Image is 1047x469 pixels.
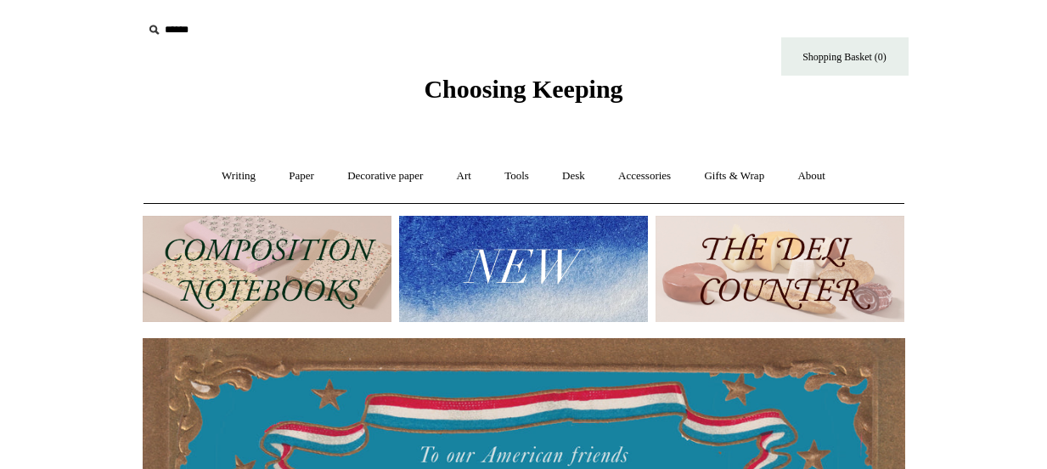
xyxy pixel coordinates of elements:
img: New.jpg__PID:f73bdf93-380a-4a35-bcfe-7823039498e1 [399,216,648,322]
a: Accessories [603,154,686,199]
a: Art [442,154,487,199]
img: The Deli Counter [656,216,904,322]
a: Shopping Basket (0) [781,37,909,76]
span: Choosing Keeping [424,75,622,103]
a: Choosing Keeping [424,88,622,100]
a: About [782,154,841,199]
a: Paper [273,154,329,199]
a: Tools [489,154,544,199]
a: Gifts & Wrap [689,154,780,199]
a: Writing [206,154,271,199]
a: Desk [547,154,600,199]
img: 202302 Composition ledgers.jpg__PID:69722ee6-fa44-49dd-a067-31375e5d54ec [143,216,391,322]
a: Decorative paper [332,154,438,199]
